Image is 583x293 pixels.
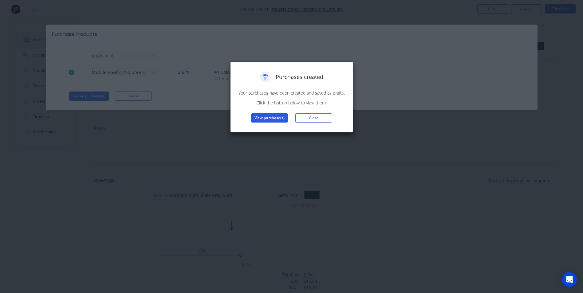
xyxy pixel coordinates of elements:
[276,73,323,81] span: Purchases created
[251,113,288,123] button: View purchase(s)
[295,113,332,123] button: Close
[562,272,577,287] div: Open Intercom Messenger
[237,100,347,106] p: Click the button below to view them.
[237,90,347,96] p: Your purchases have been created and saved as drafts.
